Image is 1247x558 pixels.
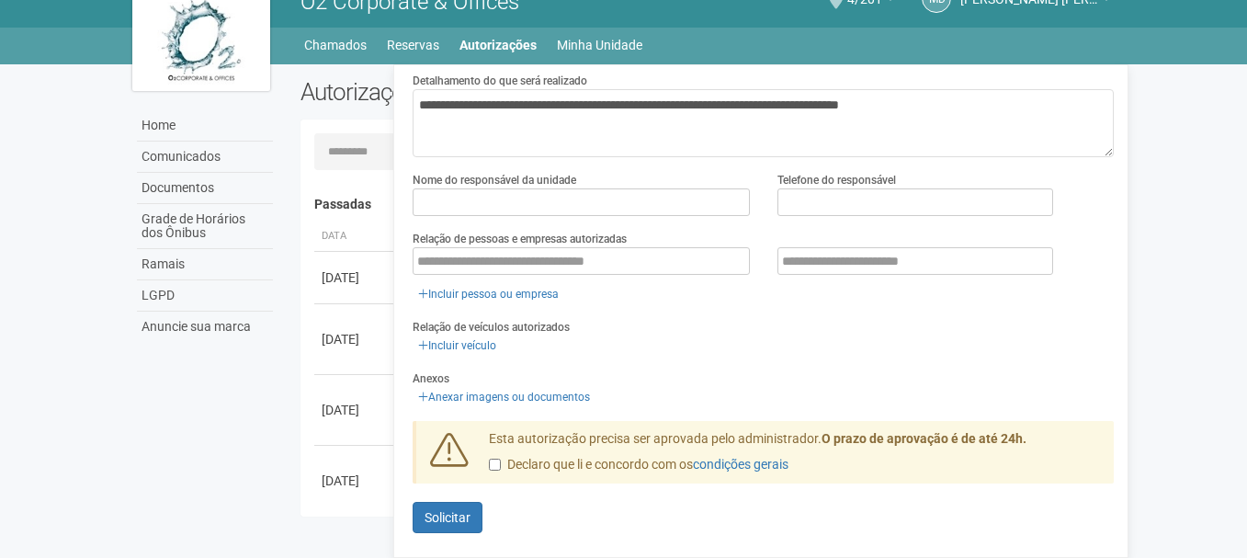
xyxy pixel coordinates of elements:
[314,222,397,252] th: Data
[425,510,470,525] span: Solicitar
[413,73,587,89] label: Detalhamento do que será realizado
[413,387,595,407] a: Anexar imagens ou documentos
[137,142,273,173] a: Comunicados
[693,457,788,472] a: condições gerais
[137,280,273,312] a: LGPD
[137,249,273,280] a: Ramais
[304,32,367,58] a: Chamados
[475,430,1115,484] div: Esta autorização precisa ser aprovada pelo administrador.
[137,312,273,342] a: Anuncie sua marca
[314,198,1102,211] h4: Passadas
[822,431,1026,446] strong: O prazo de aprovação é de até 24h.
[322,401,390,419] div: [DATE]
[459,32,537,58] a: Autorizações
[137,204,273,249] a: Grade de Horários dos Ônibus
[413,231,627,247] label: Relação de pessoas e empresas autorizadas
[387,32,439,58] a: Reservas
[413,284,564,304] a: Incluir pessoa ou empresa
[137,110,273,142] a: Home
[489,456,788,474] label: Declaro que li e concordo com os
[413,370,449,387] label: Anexos
[489,459,501,471] input: Declaro que li e concordo com oscondições gerais
[322,330,390,348] div: [DATE]
[413,336,502,356] a: Incluir veículo
[413,502,482,533] button: Solicitar
[137,173,273,204] a: Documentos
[777,172,896,188] label: Telefone do responsável
[413,319,570,336] label: Relação de veículos autorizados
[413,172,576,188] label: Nome do responsável da unidade
[557,32,642,58] a: Minha Unidade
[300,78,694,106] h2: Autorizações
[322,472,390,490] div: [DATE]
[322,268,390,287] div: [DATE]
